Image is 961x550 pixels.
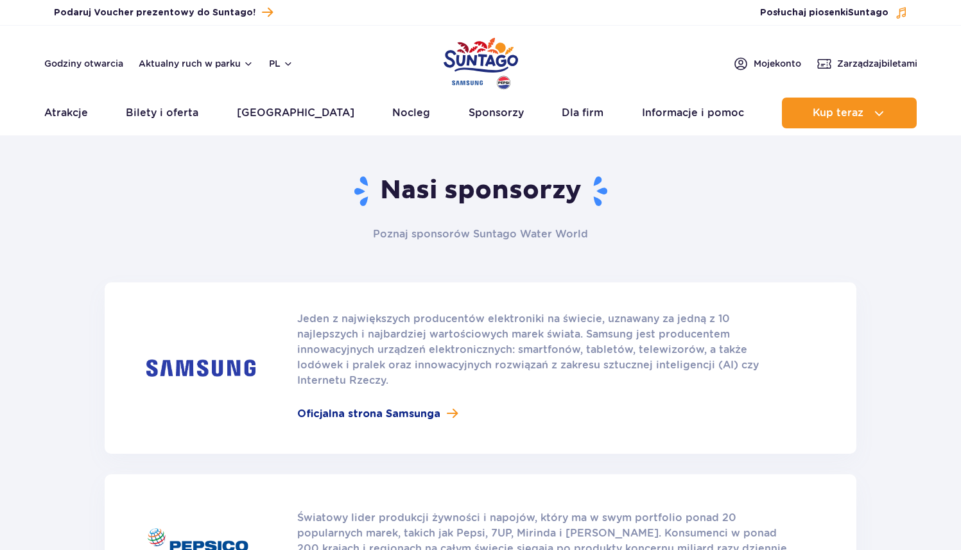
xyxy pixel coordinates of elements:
[848,8,888,17] span: Suntago
[733,56,801,71] a: Mojekonto
[754,57,801,70] span: Moje konto
[54,4,273,21] a: Podaruj Voucher prezentowy do Suntago!
[298,227,664,241] h2: Poznaj sponsorów Suntago Water World
[837,57,917,70] span: Zarządzaj biletami
[44,98,88,128] a: Atrakcje
[139,58,254,69] button: Aktualny ruch w parku
[54,6,255,19] span: Podaruj Voucher prezentowy do Suntago!
[297,406,440,422] span: Oficjalna strona Samsunga
[760,6,908,19] button: Posłuchaj piosenkiSuntago
[44,57,123,70] a: Godziny otwarcia
[105,175,856,208] h1: Nasi sponsorzy
[642,98,744,128] a: Informacje i pomoc
[817,56,917,71] a: Zarządzajbiletami
[469,98,524,128] a: Sponsorzy
[297,311,792,388] p: Jeden z największych producentów elektroniki na świecie, uznawany za jedną z 10 najlepszych i naj...
[813,107,863,119] span: Kup teraz
[444,32,518,91] a: Park of Poland
[237,98,354,128] a: [GEOGRAPHIC_DATA]
[297,406,792,422] a: Oficjalna strona Samsunga
[760,6,888,19] span: Posłuchaj piosenki
[782,98,917,128] button: Kup teraz
[269,57,293,70] button: pl
[392,98,430,128] a: Nocleg
[126,98,198,128] a: Bilety i oferta
[562,98,603,128] a: Dla firm
[146,359,255,377] img: Samsung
